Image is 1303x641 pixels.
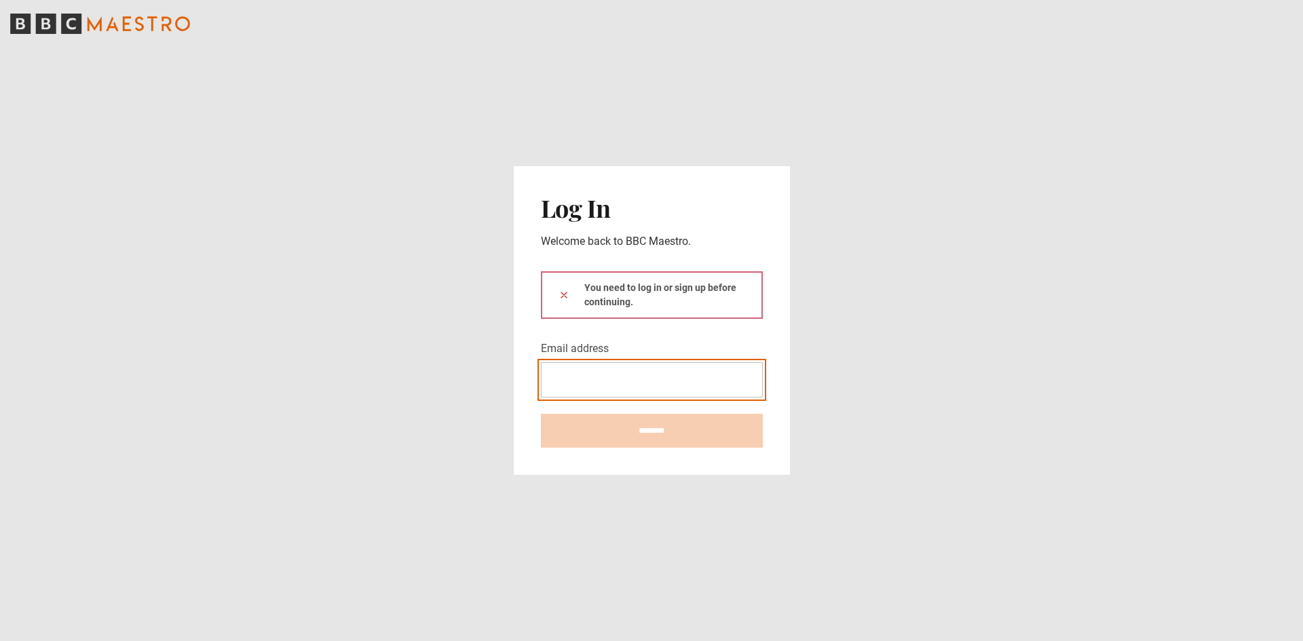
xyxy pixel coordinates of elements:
[541,193,763,222] h2: Log In
[541,233,763,250] p: Welcome back to BBC Maestro.
[541,271,763,319] div: You need to log in or sign up before continuing.
[10,14,190,34] svg: BBC Maestro
[541,341,609,357] label: Email address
